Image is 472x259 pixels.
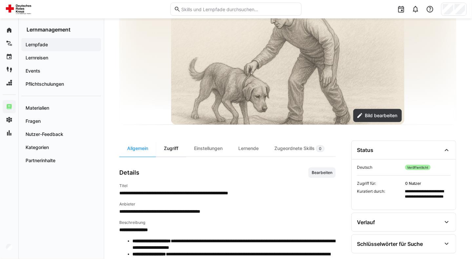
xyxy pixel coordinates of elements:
h3: Details [119,169,139,176]
button: Bild bearbeiten [353,109,402,122]
div: Status [357,147,373,153]
span: Veröffentlicht [405,165,431,170]
span: Bearbeiten [311,170,333,175]
div: Schlüsselwörter für Suche [357,241,423,247]
span: 0 Nutzer [405,181,451,186]
div: Verlauf [357,219,375,226]
input: Skills und Lernpfade durchsuchen… [181,6,298,12]
h4: Anbieter [119,202,336,207]
h4: Titel [119,183,336,188]
div: Zugriff [156,140,186,157]
div: Zugeordnete Skills [266,140,332,157]
span: Bild bearbeiten [364,112,399,119]
span: Zugriff für: [357,181,403,186]
div: Einstellungen [186,140,230,157]
h4: Beschreibung [119,220,336,225]
span: 0 [319,146,322,151]
span: Deutsch [357,165,403,170]
span: Kuratiert durch: [357,189,403,205]
div: Allgemein [119,140,156,157]
button: Bearbeiten [308,167,336,178]
div: Lernende [230,140,266,157]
